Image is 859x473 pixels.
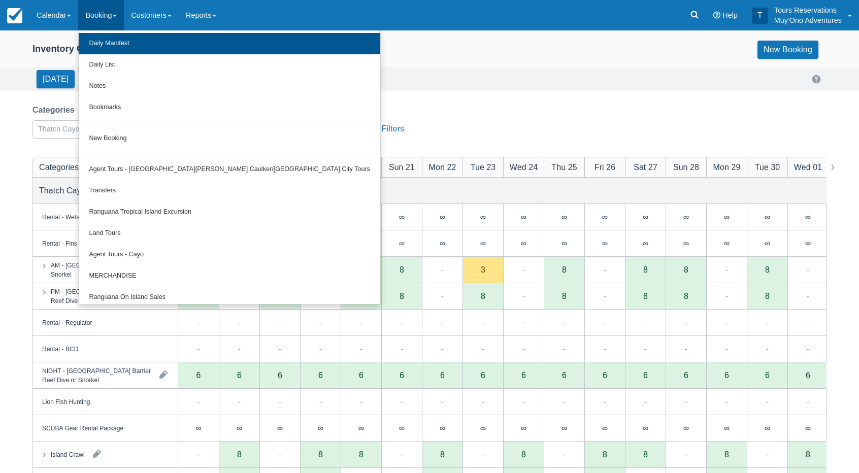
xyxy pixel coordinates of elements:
[521,239,526,247] div: ∞
[684,265,688,274] div: 8
[422,362,462,389] div: 6
[684,292,688,300] div: 8
[685,395,687,408] div: -
[752,8,768,24] div: T
[238,395,241,408] div: -
[79,97,380,118] a: Bookmarks
[197,316,200,328] div: -
[766,395,769,408] div: -
[706,230,747,257] div: ∞
[79,223,380,244] a: Land Tours
[644,395,647,408] div: -
[471,161,496,173] div: Tue 23
[319,316,322,328] div: -
[7,8,22,23] img: checkfront-main-nav-mini-logo.png
[400,292,404,300] div: 8
[643,213,648,221] div: ∞
[32,104,79,116] label: Categories
[441,316,444,328] div: -
[360,343,362,355] div: -
[544,362,584,389] div: 6
[724,239,730,247] div: ∞
[482,448,484,460] div: -
[521,213,526,221] div: ∞
[562,371,567,379] div: 6
[462,204,503,230] div: ∞
[42,318,92,327] div: Rental - Regulator
[355,120,408,138] button: Clear Filters
[644,316,647,328] div: -
[602,213,608,221] div: ∞
[381,230,422,257] div: ∞
[765,265,770,274] div: 8
[259,362,300,389] div: 6
[757,41,818,59] a: New Booking
[42,423,123,432] div: SCUBA Gear Rental Package
[643,450,648,458] div: 8
[666,204,706,230] div: ∞
[787,204,828,230] div: ∞
[544,204,584,230] div: ∞
[480,424,486,432] div: ∞
[673,161,699,173] div: Sun 28
[318,424,323,432] div: ∞
[604,395,606,408] div: -
[440,213,445,221] div: ∞
[237,371,242,379] div: 6
[766,448,769,460] div: -
[725,316,728,328] div: -
[503,230,544,257] div: ∞
[807,316,809,328] div: -
[422,415,462,442] div: ∞
[643,239,648,247] div: ∞
[401,448,403,460] div: -
[197,343,200,355] div: -
[237,450,242,458] div: 8
[603,371,607,379] div: 6
[563,395,566,408] div: -
[563,343,566,355] div: -
[774,15,842,25] p: Muy'Ono Adventures
[807,290,809,302] div: -
[462,362,503,389] div: 6
[300,362,341,389] div: 6
[725,343,728,355] div: -
[79,128,380,149] a: New Booking
[79,287,380,308] a: Ranguana On Island Sales
[683,239,689,247] div: ∞
[562,292,567,300] div: 8
[563,448,566,460] div: -
[429,161,456,173] div: Mon 22
[319,395,322,408] div: -
[666,230,706,257] div: ∞
[401,395,403,408] div: -
[319,343,322,355] div: -
[440,239,445,247] div: ∞
[381,415,422,442] div: ∞
[805,424,811,432] div: ∞
[32,43,116,55] div: Inventory Calendar
[341,362,381,389] div: 6
[462,415,503,442] div: ∞
[359,450,364,458] div: 8
[725,290,728,302] div: -
[318,450,323,458] div: 8
[42,239,77,248] div: Rental - Fins
[37,70,75,88] button: [DATE]
[643,371,648,379] div: 6
[747,415,787,442] div: ∞
[787,230,828,257] div: ∞
[341,415,381,442] div: ∞
[724,213,730,221] div: ∞
[521,450,526,458] div: 8
[563,316,566,328] div: -
[259,415,300,442] div: ∞
[389,161,415,173] div: Sun 21
[399,239,405,247] div: ∞
[481,292,485,300] div: 8
[462,230,503,257] div: ∞
[625,204,666,230] div: ∞
[765,292,770,300] div: 8
[765,424,770,432] div: ∞
[713,161,741,173] div: Mon 29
